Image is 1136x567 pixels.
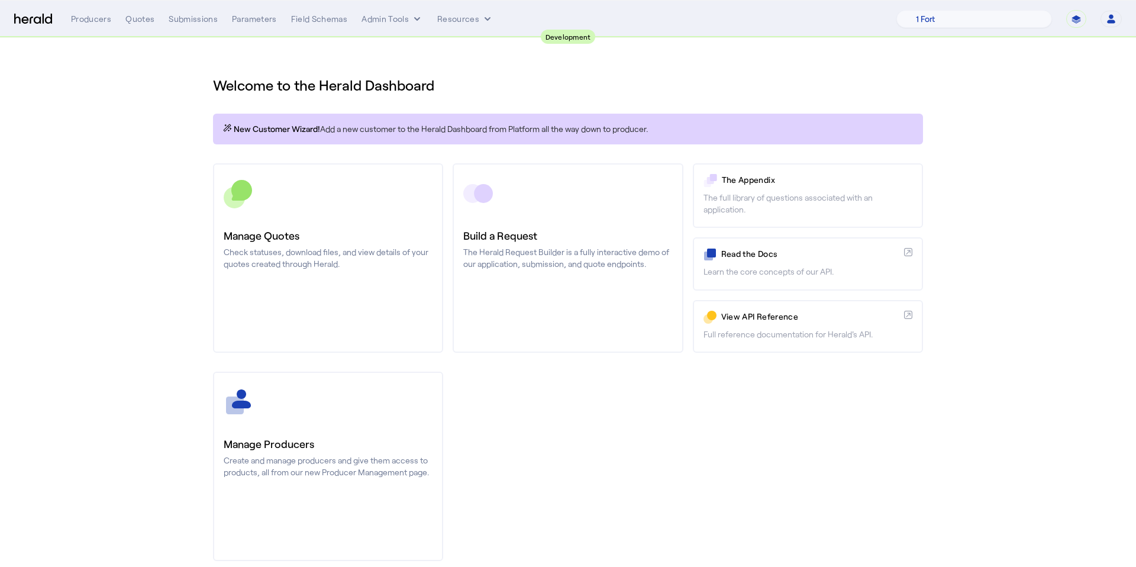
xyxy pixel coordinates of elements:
button: Resources dropdown menu [437,13,493,25]
div: Quotes [125,13,154,25]
div: Producers [71,13,111,25]
a: The AppendixThe full library of questions associated with an application. [693,163,923,228]
p: Read the Docs [721,248,899,260]
p: View API Reference [721,311,899,323]
p: The Herald Request Builder is a fully interactive demo of our application, submission, and quote ... [463,246,672,270]
p: Add a new customer to the Herald Dashboard from Platform all the way down to producer. [222,123,914,135]
a: Build a RequestThe Herald Request Builder is a fully interactive demo of our application, submiss... [453,163,683,353]
div: Development [541,30,596,44]
h3: Build a Request [463,227,672,244]
h3: Manage Producers [224,436,433,452]
a: Manage ProducersCreate and manage producers and give them access to products, all from our new Pr... [213,372,443,561]
div: Submissions [169,13,218,25]
img: Herald Logo [14,14,52,25]
a: Manage QuotesCheck statuses, download files, and view details of your quotes created through Herald. [213,163,443,353]
h1: Welcome to the Herald Dashboard [213,76,923,95]
h3: Manage Quotes [224,227,433,244]
p: Create and manage producers and give them access to products, all from our new Producer Managemen... [224,455,433,478]
p: Full reference documentation for Herald's API. [703,328,912,340]
p: The Appendix [722,174,912,186]
button: internal dropdown menu [362,13,423,25]
p: Learn the core concepts of our API. [703,266,912,278]
div: Parameters [232,13,277,25]
p: Check statuses, download files, and view details of your quotes created through Herald. [224,246,433,270]
a: View API ReferenceFull reference documentation for Herald's API. [693,300,923,353]
p: The full library of questions associated with an application. [703,192,912,215]
span: New Customer Wizard! [234,123,320,135]
div: Field Schemas [291,13,348,25]
a: Read the DocsLearn the core concepts of our API. [693,237,923,290]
